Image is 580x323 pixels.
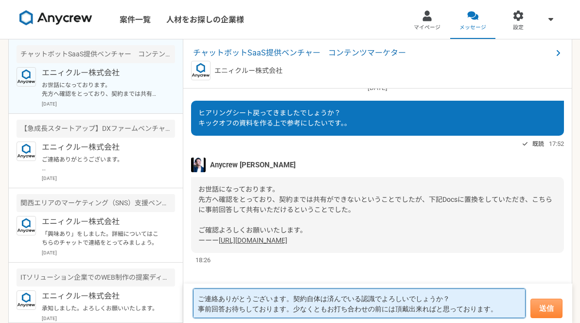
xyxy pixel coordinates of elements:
p: エニィクルー株式会社 [42,142,162,153]
img: 8DqYSo04kwAAAAASUVORK5CYII= [19,10,92,26]
span: ヒアリングシート戻ってきましたでしょうか？ キックオフの資料を作る上で参考にしたいです。。 [198,109,351,127]
img: logo_text_blue_01.png [17,142,36,161]
p: [DATE] [42,175,175,182]
p: [DATE] [42,249,175,256]
div: 【急成長スタートアップ】DXファームベンチャー 広告マネージャー [17,120,175,138]
span: お世話になっております。 先方へ確認をとっており、契約までは共有ができないということでしたが、下記Docsに置換をしていただき、こちらに事前回答して共有いただけるということでした。 ご確認よろし... [198,185,552,244]
span: 設定 [513,24,524,32]
p: [DATE] [42,100,175,108]
span: 既読 [532,138,544,150]
p: 承知しました。よろしくお願いいたします。 [42,304,162,313]
div: チャットボットSaaS提供ベンチャー コンテンツマーケター [17,45,175,63]
p: エニィクルー株式会社 [42,216,162,228]
img: logo_text_blue_01.png [17,216,36,235]
a: [URL][DOMAIN_NAME] [219,236,287,244]
span: Anycrew [PERSON_NAME] [210,160,296,170]
div: ITソリューション企業でのWEB制作の提案ディレクション対応ができる人材を募集 [17,269,175,287]
p: お世話になっております。 先方へ確認をとっており、契約までは共有ができないということでしたが、下記Docsに置換をしていただき、こちらに事前回答して共有いただけるということでした。 ご確認よろし... [42,81,162,98]
p: ご連絡ありがとうございます。 出社は、火曜から11時頃隔週とかであれば検討可能です。毎週は厳しいと思います。 [42,155,162,173]
div: 関西エリアのマーケティング（SNS）支援ベンチャー マーケター兼クライアント担当 [17,194,175,212]
span: 17:52 [549,139,564,148]
button: 送信 [530,299,562,318]
p: エニィクルー株式会社 [42,67,162,79]
textarea: ご連絡ありがとうございます。契約自体は済んでいる認識でよろしいでしょうか？ 事前回答お待ちしております。少なくともお打ち合わせの前には頂戴出来ればと思っております。 [193,288,526,318]
img: logo_text_blue_01.png [191,61,211,80]
p: [DATE] [42,315,175,322]
img: S__5267474.jpg [191,158,206,172]
img: logo_text_blue_01.png [17,290,36,310]
p: エニィクルー株式会社 [42,290,162,302]
span: チャットボットSaaS提供ベンチャー コンテンツマーケター [193,47,552,59]
span: メッセージ [459,24,486,32]
p: エニィクルー株式会社 [214,66,282,76]
span: 18:26 [195,255,211,265]
p: 「興味あり」をしました。詳細についてはこちらのチャットで連絡をとってみましょう。 [42,230,162,247]
img: logo_text_blue_01.png [17,67,36,87]
span: マイページ [414,24,440,32]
